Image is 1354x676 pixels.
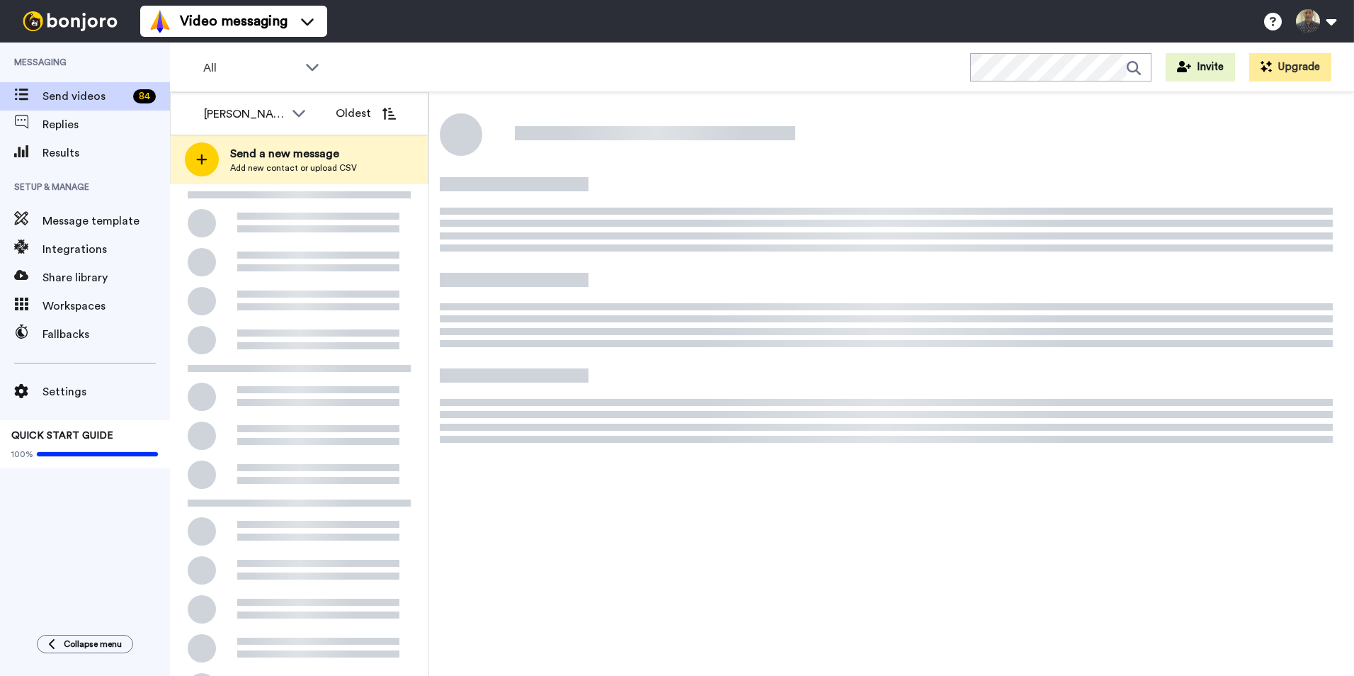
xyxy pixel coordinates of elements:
span: QUICK START GUIDE [11,431,113,441]
button: Upgrade [1249,53,1331,81]
span: Replies [42,116,170,133]
span: Share library [42,269,170,286]
button: Invite [1166,53,1235,81]
span: Message template [42,213,170,230]
div: [PERSON_NAME] [204,106,285,123]
div: 84 [133,89,156,103]
span: Workspaces [42,298,170,315]
span: Collapse menu [64,638,122,650]
span: All [203,60,298,77]
span: Video messaging [180,11,288,31]
img: vm-color.svg [149,10,171,33]
span: Send a new message [230,145,357,162]
button: Oldest [325,99,406,128]
span: Add new contact or upload CSV [230,162,357,174]
span: Integrations [42,241,170,258]
button: Collapse menu [37,635,133,653]
span: Settings [42,383,170,400]
span: Fallbacks [42,326,170,343]
span: Results [42,145,170,162]
span: 100% [11,449,33,460]
img: bj-logo-header-white.svg [17,11,123,31]
span: Send videos [42,88,127,105]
